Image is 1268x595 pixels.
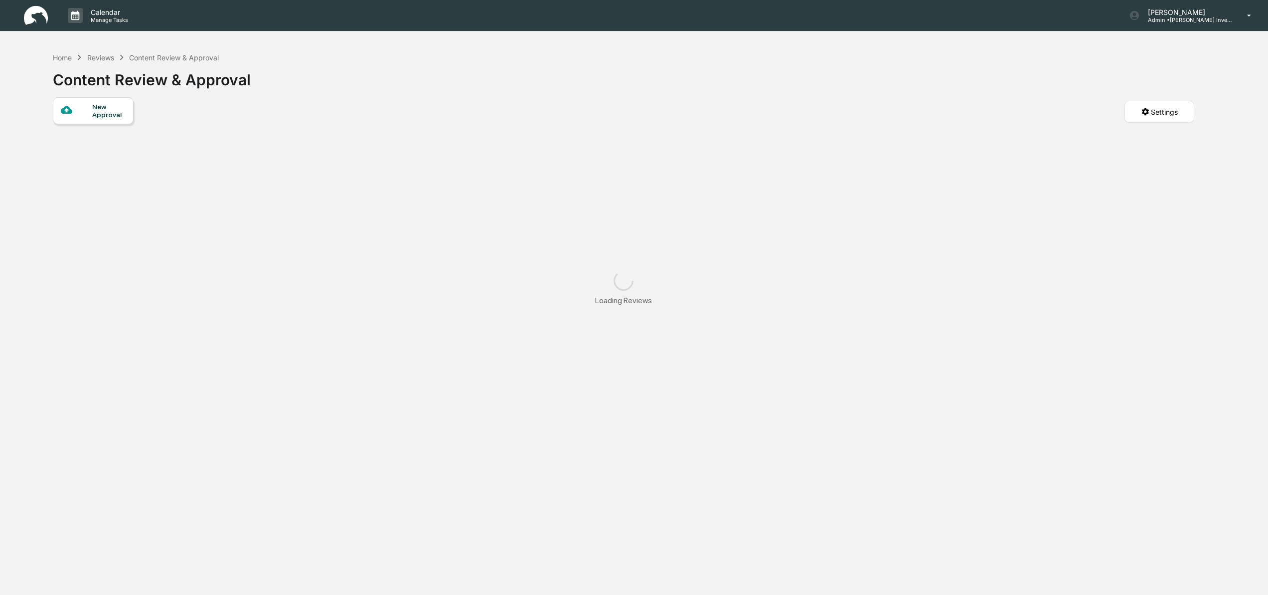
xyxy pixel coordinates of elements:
p: [PERSON_NAME] [1140,8,1233,16]
p: Admin • [PERSON_NAME] Investment Advisory [1140,16,1233,23]
div: Content Review & Approval [53,63,251,89]
div: New Approval [92,103,126,119]
p: Calendar [83,8,133,16]
div: Reviews [87,53,114,62]
img: logo [24,6,48,25]
p: Manage Tasks [83,16,133,23]
button: Settings [1124,101,1194,123]
div: Content Review & Approval [129,53,219,62]
div: Home [53,53,72,62]
div: Loading Reviews [595,296,652,305]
